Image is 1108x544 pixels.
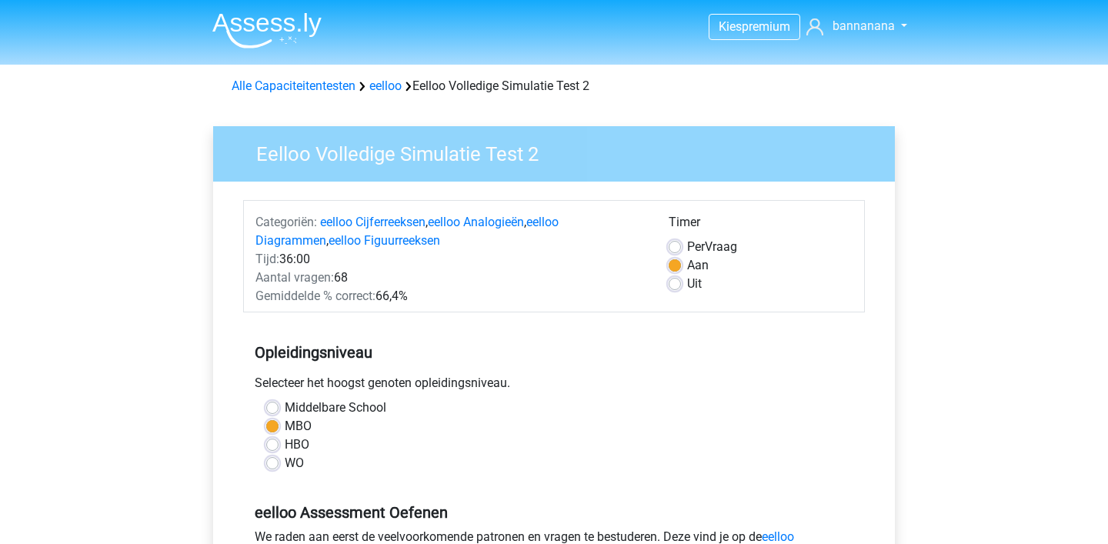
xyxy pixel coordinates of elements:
[255,337,853,368] h5: Opleidingsniveau
[687,256,709,275] label: Aan
[255,215,317,229] span: Categoriën:
[320,215,426,229] a: eelloo Cijferreeksen
[212,12,322,48] img: Assessly
[687,239,705,254] span: Per
[244,250,657,269] div: 36:00
[244,213,657,250] div: , , ,
[709,16,799,37] a: Kiespremium
[428,215,524,229] a: eelloo Analogieën
[329,233,440,248] a: eelloo Figuurreeksen
[800,17,908,35] a: bannanana
[369,78,402,93] a: eelloo
[255,270,334,285] span: Aantal vragen:
[225,77,883,95] div: Eelloo Volledige Simulatie Test 2
[243,374,865,399] div: Selecteer het hoogst genoten opleidingsniveau.
[833,18,895,33] span: bannanana
[255,252,279,266] span: Tijd:
[255,503,853,522] h5: eelloo Assessment Oefenen
[687,275,702,293] label: Uit
[285,417,312,436] label: MBO
[285,454,304,472] label: WO
[244,287,657,305] div: 66,4%
[669,213,853,238] div: Timer
[687,238,737,256] label: Vraag
[285,436,309,454] label: HBO
[719,19,742,34] span: Kies
[238,136,883,166] h3: Eelloo Volledige Simulatie Test 2
[244,269,657,287] div: 68
[742,19,790,34] span: premium
[255,289,375,303] span: Gemiddelde % correct:
[232,78,355,93] a: Alle Capaciteitentesten
[285,399,386,417] label: Middelbare School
